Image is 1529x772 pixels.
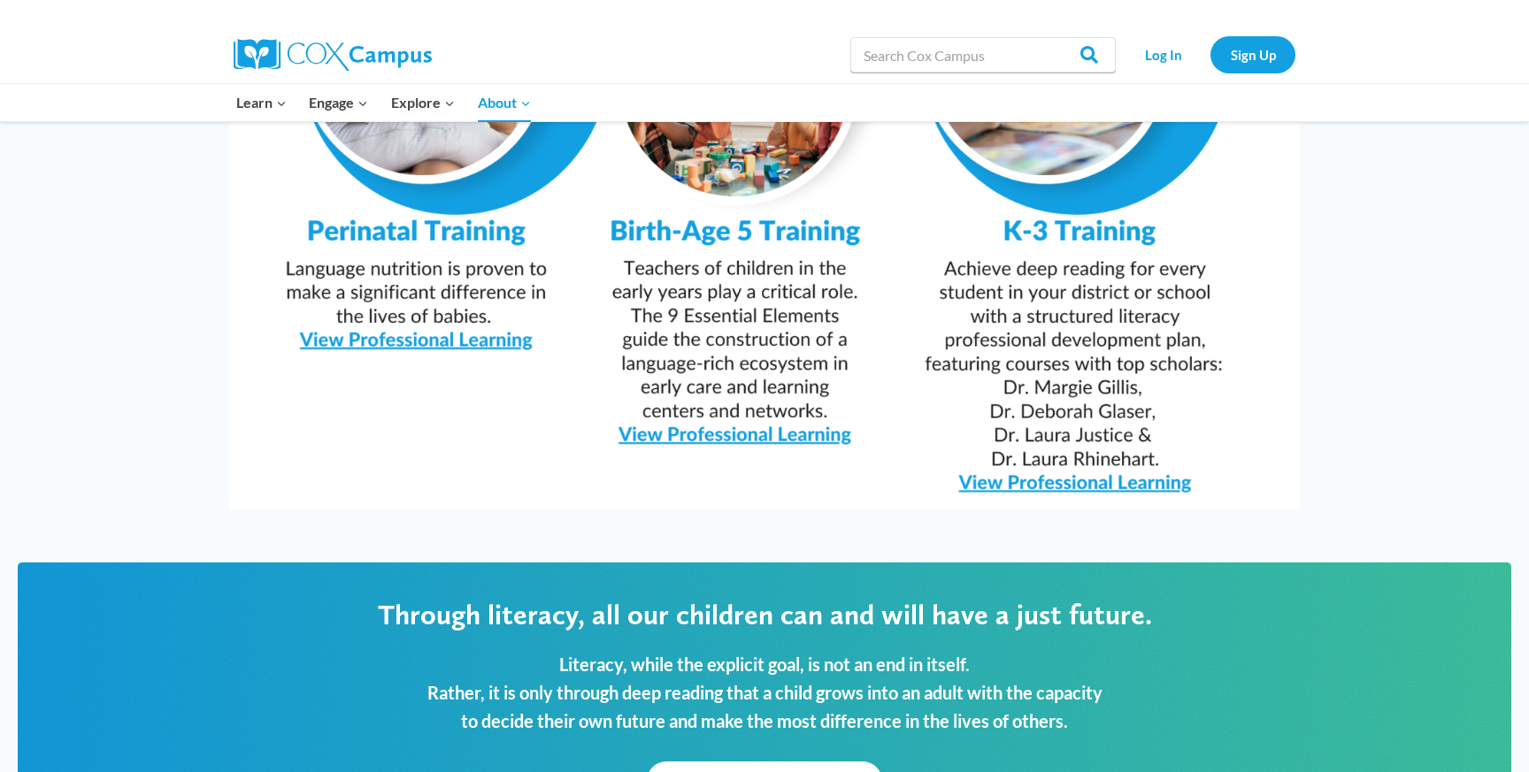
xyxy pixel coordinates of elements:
a: Log In [1125,36,1202,73]
p: Through literacy, all our children can and will have a just future. [71,598,1458,631]
input: Search Cox Campus [850,37,1116,73]
button: Child menu of Learn [225,84,298,121]
img: Cox Campus [234,39,432,71]
button: Child menu of Explore [380,84,466,121]
a: Sign Up [1210,36,1295,73]
nav: Primary Navigation [225,84,542,121]
button: Child menu of Engage [298,84,380,121]
p: Literacy, while the explicit goal, is not an end in itself. Rather, it is only through deep readi... [71,650,1458,735]
button: Child menu of About [466,84,542,121]
nav: Secondary Navigation [1125,36,1295,73]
